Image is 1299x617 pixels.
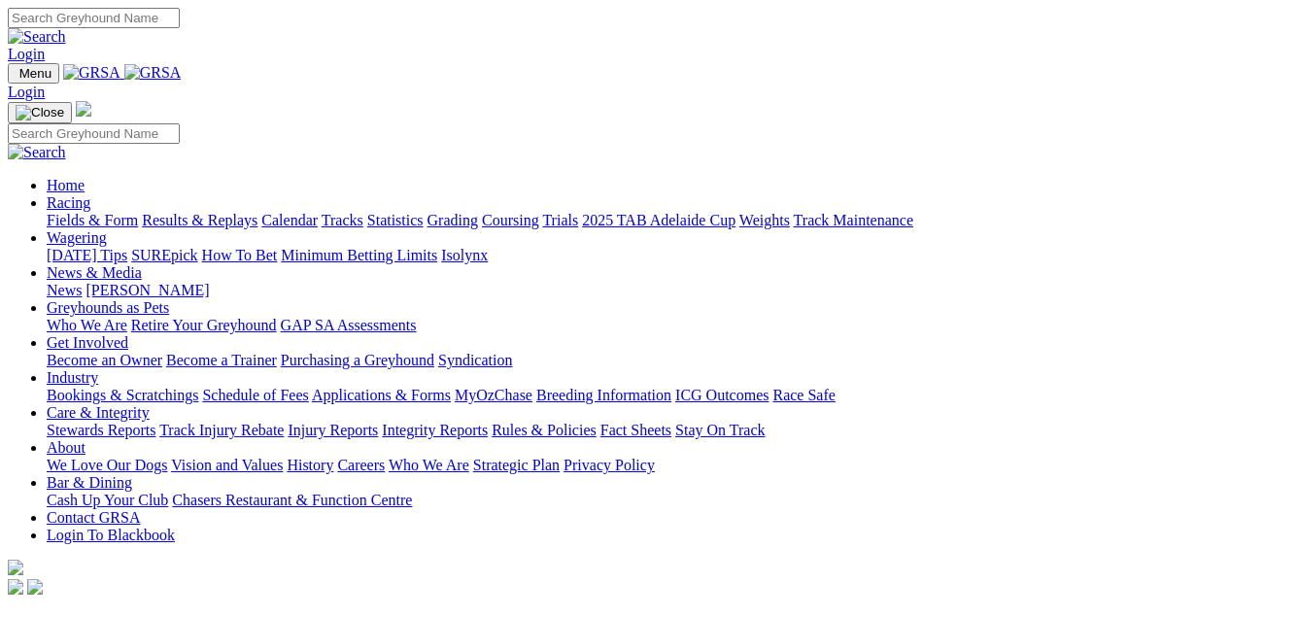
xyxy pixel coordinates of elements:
[131,317,277,333] a: Retire Your Greyhound
[367,212,424,228] a: Statistics
[8,46,45,62] a: Login
[27,579,43,595] img: twitter.svg
[47,474,132,491] a: Bar & Dining
[8,63,59,84] button: Toggle navigation
[85,282,209,298] a: [PERSON_NAME]
[47,247,1291,264] div: Wagering
[441,247,488,263] a: Isolynx
[47,422,155,438] a: Stewards Reports
[172,492,412,508] a: Chasers Restaurant & Function Centre
[47,212,1291,229] div: Racing
[542,212,578,228] a: Trials
[492,422,597,438] a: Rules & Policies
[47,299,169,316] a: Greyhounds as Pets
[124,64,182,82] img: GRSA
[47,282,1291,299] div: News & Media
[47,439,85,456] a: About
[47,457,167,473] a: We Love Our Dogs
[47,352,1291,369] div: Get Involved
[675,387,769,403] a: ICG Outcomes
[482,212,539,228] a: Coursing
[281,352,434,368] a: Purchasing a Greyhound
[739,212,790,228] a: Weights
[288,422,378,438] a: Injury Reports
[47,387,198,403] a: Bookings & Scratchings
[8,579,23,595] img: facebook.svg
[675,422,765,438] a: Stay On Track
[8,123,180,144] input: Search
[171,457,283,473] a: Vision and Values
[8,560,23,575] img: logo-grsa-white.png
[600,422,671,438] a: Fact Sheets
[47,422,1291,439] div: Care & Integrity
[337,457,385,473] a: Careers
[76,101,91,117] img: logo-grsa-white.png
[47,492,1291,509] div: Bar & Dining
[47,369,98,386] a: Industry
[142,212,257,228] a: Results & Replays
[202,387,308,403] a: Schedule of Fees
[47,334,128,351] a: Get Involved
[473,457,560,473] a: Strategic Plan
[438,352,512,368] a: Syndication
[312,387,451,403] a: Applications & Forms
[47,177,85,193] a: Home
[159,422,284,438] a: Track Injury Rebate
[47,404,150,421] a: Care & Integrity
[287,457,333,473] a: History
[8,28,66,46] img: Search
[322,212,363,228] a: Tracks
[47,352,162,368] a: Become an Owner
[8,144,66,161] img: Search
[47,229,107,246] a: Wagering
[582,212,735,228] a: 2025 TAB Adelaide Cup
[47,457,1291,474] div: About
[47,264,142,281] a: News & Media
[16,105,64,120] img: Close
[47,527,175,543] a: Login To Blackbook
[47,317,1291,334] div: Greyhounds as Pets
[794,212,913,228] a: Track Maintenance
[427,212,478,228] a: Grading
[166,352,277,368] a: Become a Trainer
[455,387,532,403] a: MyOzChase
[47,387,1291,404] div: Industry
[564,457,655,473] a: Privacy Policy
[389,457,469,473] a: Who We Are
[19,66,51,81] span: Menu
[47,247,127,263] a: [DATE] Tips
[47,212,138,228] a: Fields & Form
[261,212,318,228] a: Calendar
[8,8,180,28] input: Search
[202,247,278,263] a: How To Bet
[772,387,835,403] a: Race Safe
[47,194,90,211] a: Racing
[47,492,168,508] a: Cash Up Your Club
[281,317,417,333] a: GAP SA Assessments
[47,509,140,526] a: Contact GRSA
[281,247,437,263] a: Minimum Betting Limits
[131,247,197,263] a: SUREpick
[536,387,671,403] a: Breeding Information
[382,422,488,438] a: Integrity Reports
[8,102,72,123] button: Toggle navigation
[63,64,120,82] img: GRSA
[47,317,127,333] a: Who We Are
[8,84,45,100] a: Login
[47,282,82,298] a: News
